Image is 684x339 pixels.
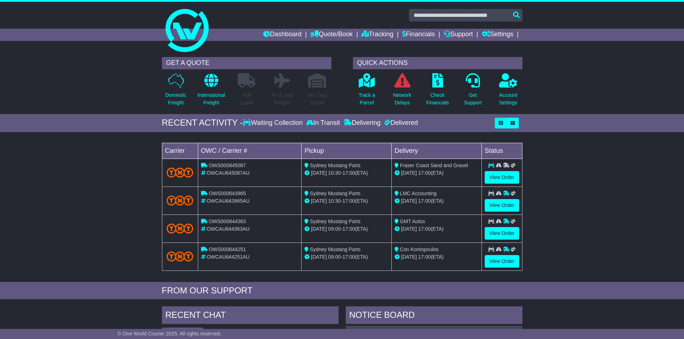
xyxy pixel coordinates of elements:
[167,251,194,261] img: TNT_Domestic.png
[209,218,246,224] span: OWS000644363
[485,171,519,184] a: View Order
[304,253,388,261] div: - (ETA)
[209,163,246,168] span: OWS000645087
[304,119,342,127] div: In Transit
[481,143,522,159] td: Status
[343,254,355,260] span: 17:00
[328,254,341,260] span: 09:00
[167,168,194,177] img: TNT_Domestic.png
[353,57,522,69] div: QUICK ACTIONS
[358,73,376,110] a: Track aParcel
[238,91,256,107] p: Full Loads
[271,91,293,107] p: Air & Sea Freight
[418,226,431,232] span: 17:00
[392,73,411,110] a: NetworkDelays
[343,170,355,176] span: 17:00
[167,196,194,205] img: TNT_Domestic.png
[328,198,341,204] span: 10:30
[165,73,186,110] a: DomesticFreight
[165,91,186,107] p: Domestic Freight
[401,226,417,232] span: [DATE]
[304,169,388,177] div: - (ETA)
[311,226,327,232] span: [DATE]
[418,170,431,176] span: 17:00
[362,29,393,41] a: Tracking
[402,29,435,41] a: Financials
[206,198,250,204] span: OWCAU643965AU
[206,226,250,232] span: OWCAU644363AU
[162,143,198,159] td: Carrier
[426,73,449,110] a: CheckFinancials
[343,198,355,204] span: 17:00
[418,198,431,204] span: 17:00
[395,197,479,205] div: (ETA)
[328,170,341,176] span: 10:30
[499,91,517,107] p: Account Settings
[167,223,194,233] img: TNT_Domestic.png
[162,286,522,296] div: FROM OUR SUPPORT
[328,226,341,232] span: 09:00
[304,225,388,233] div: - (ETA)
[206,170,250,176] span: OWCAU645087AU
[395,169,479,177] div: (ETA)
[400,246,438,252] span: Con Kontopoulos
[400,218,425,224] span: GMT Autos
[395,225,479,233] div: (ETA)
[310,163,360,168] span: Sydney Mustang Parts
[464,73,482,110] a: GetSupport
[118,331,222,336] span: © One World Courier 2025. All rights reserved.
[263,29,302,41] a: Dashboard
[485,255,519,268] a: View Order
[400,163,468,168] span: Fraser Coast Sand and Gravel
[310,29,353,41] a: Quote/Book
[342,119,382,127] div: Delivering
[197,91,225,107] p: International Freight
[302,143,392,159] td: Pickup
[197,73,225,110] a: InternationalFreight
[401,170,417,176] span: [DATE]
[206,254,250,260] span: OWCAU644251AU
[485,227,519,240] a: View Order
[426,91,449,107] p: Check Financials
[308,91,327,107] p: Air / Sea Depot
[310,246,360,252] span: Sydney Mustang Parts
[310,218,360,224] span: Sydney Mustang Parts
[444,29,473,41] a: Support
[393,91,411,107] p: Network Delays
[243,119,304,127] div: Waiting Collection
[395,253,479,261] div: (ETA)
[198,143,302,159] td: OWC / Carrier #
[401,198,417,204] span: [DATE]
[359,91,375,107] p: Track a Parcel
[382,119,418,127] div: Delivered
[311,170,327,176] span: [DATE]
[162,57,331,69] div: GET A QUOTE
[304,197,388,205] div: - (ETA)
[162,306,339,326] div: RECENT CHAT
[401,254,417,260] span: [DATE]
[400,190,437,196] span: LMC Accounting
[346,306,522,326] div: NOTICE BOARD
[482,29,513,41] a: Settings
[343,226,355,232] span: 17:00
[391,143,481,159] td: Delivery
[418,254,431,260] span: 17:00
[209,246,246,252] span: OWS000644251
[311,198,327,204] span: [DATE]
[310,190,360,196] span: Sydney Mustang Parts
[499,73,518,110] a: AccountSettings
[209,190,246,196] span: OWS000643965
[464,91,481,107] p: Get Support
[162,118,243,128] div: RECENT ACTIVITY -
[311,254,327,260] span: [DATE]
[485,199,519,212] a: View Order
